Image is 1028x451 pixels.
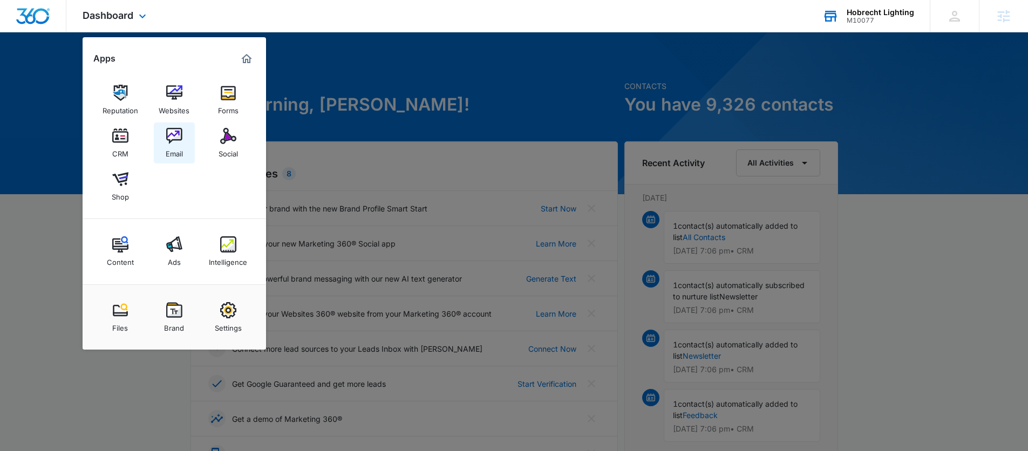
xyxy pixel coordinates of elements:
div: Shop [112,187,129,201]
a: Ads [154,231,195,272]
a: Forms [208,79,249,120]
div: Files [112,318,128,332]
a: Intelligence [208,231,249,272]
a: Content [100,231,141,272]
div: Settings [215,318,242,332]
div: Brand [164,318,184,332]
a: CRM [100,122,141,163]
div: Forms [218,101,239,115]
a: Social [208,122,249,163]
div: Intelligence [209,252,247,266]
a: Email [154,122,195,163]
a: Brand [154,297,195,338]
a: Marketing 360® Dashboard [238,50,255,67]
a: Files [100,297,141,338]
div: CRM [112,144,128,158]
div: Social [219,144,238,158]
div: Content [107,252,134,266]
div: Reputation [103,101,138,115]
div: Websites [159,101,189,115]
a: Reputation [100,79,141,120]
a: Websites [154,79,195,120]
a: Settings [208,297,249,338]
a: Shop [100,166,141,207]
div: account name [847,8,914,17]
span: Dashboard [83,10,133,21]
div: Email [166,144,183,158]
div: account id [847,17,914,24]
h2: Apps [93,53,115,64]
div: Ads [168,252,181,266]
